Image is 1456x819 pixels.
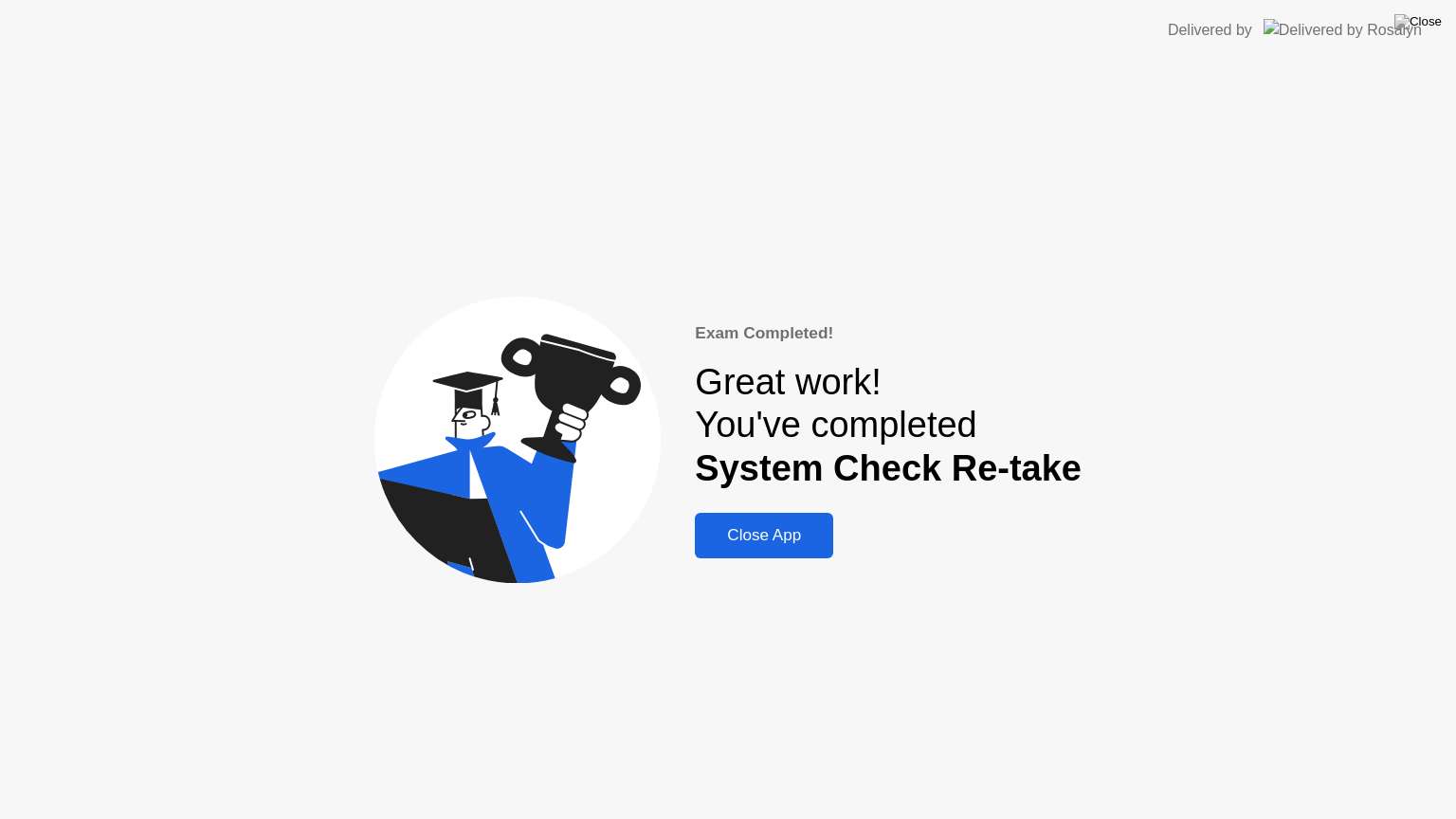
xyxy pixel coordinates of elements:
img: Delivered by Rosalyn [1264,19,1422,41]
div: Close App [701,526,828,545]
div: Great work! You've completed [695,361,1082,491]
div: Exam Completed! [695,321,1082,346]
b: System Check Re-take [695,448,1082,488]
img: Close [1394,14,1442,29]
button: Close App [695,513,833,558]
div: Delivered by [1168,19,1252,42]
